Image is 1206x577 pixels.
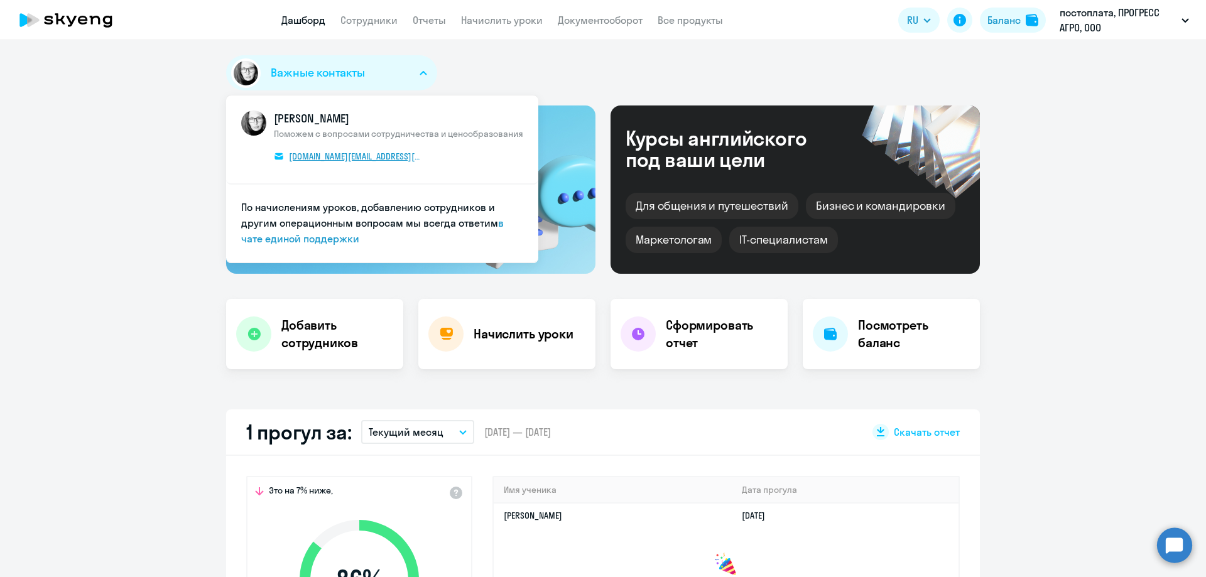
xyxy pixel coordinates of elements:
p: Текущий месяц [369,424,443,439]
div: Баланс [987,13,1021,28]
a: Сотрудники [340,14,398,26]
span: Важные контакты [271,65,365,81]
a: Дашборд [281,14,325,26]
span: [PERSON_NAME] [274,111,523,127]
ul: Важные контакты [226,95,538,263]
h2: 1 прогул за: [246,419,351,445]
button: RU [898,8,940,33]
a: в чате единой поддержки [241,217,504,245]
h4: Сформировать отчет [666,316,778,352]
div: Для общения и путешествий [626,193,798,219]
p: постоплата, ПРОГРЕСС АГРО, ООО [1060,5,1176,35]
span: Скачать отчет [894,425,960,439]
button: Балансbalance [980,8,1046,33]
a: Все продукты [658,14,723,26]
a: [PERSON_NAME] [504,510,562,521]
span: По начислениям уроков, добавлению сотрудников и другим операционным вопросам мы всегда ответим [241,201,498,229]
h4: Посмотреть баланс [858,316,970,352]
th: Дата прогула [732,477,959,503]
span: Это на 7% ниже, [269,485,333,500]
div: Курсы английского под ваши цели [626,127,840,170]
img: avatar [231,58,261,88]
a: Отчеты [413,14,446,26]
a: [DATE] [742,510,775,521]
a: Начислить уроки [461,14,543,26]
button: постоплата, ПРОГРЕСС АГРО, ООО [1053,5,1195,35]
div: Маркетологам [626,227,722,253]
h4: Начислить уроки [474,325,573,343]
img: avatar [241,111,266,136]
button: Важные контакты [226,55,437,90]
a: Документооборот [558,14,643,26]
span: RU [907,13,918,28]
div: IT-специалистам [729,227,837,253]
div: Бизнес и командировки [806,193,955,219]
span: [DOMAIN_NAME][EMAIL_ADDRESS][DOMAIN_NAME] [289,151,421,162]
img: balance [1026,14,1038,26]
th: Имя ученика [494,477,732,503]
a: [DOMAIN_NAME][EMAIL_ADDRESS][DOMAIN_NAME] [274,149,421,163]
button: Текущий месяц [361,420,474,444]
span: Поможем с вопросами сотрудничества и ценообразования [274,128,523,139]
span: [DATE] — [DATE] [484,425,551,439]
h4: Добавить сотрудников [281,316,393,352]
